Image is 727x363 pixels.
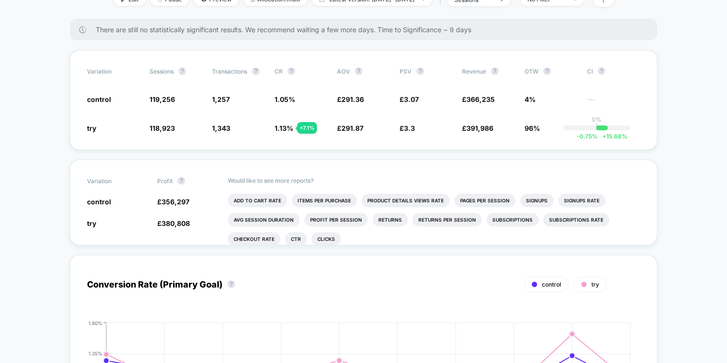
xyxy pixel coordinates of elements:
span: 356,297 [162,198,189,206]
span: CR [275,68,283,75]
span: 391,986 [466,124,493,132]
span: Transactions [212,68,247,75]
span: 119,256 [150,95,175,103]
span: Variation [87,67,140,75]
button: ? [491,67,499,75]
span: Profit [157,177,173,185]
span: control [87,95,111,103]
span: £ [462,124,493,132]
span: Variation [87,177,140,185]
tspan: 1.35% [88,351,102,357]
button: ? [177,177,185,185]
button: ? [252,67,260,75]
li: Product Details Views Rate [362,194,450,207]
span: 1,343 [212,124,230,132]
li: Items Per Purchase [292,194,357,207]
button: ? [543,67,551,75]
span: £ [462,95,495,103]
span: PSV [400,68,412,75]
span: try [87,124,96,132]
button: ? [598,67,605,75]
p: Would like to see more reports? [228,177,640,184]
span: --- [587,97,640,104]
span: -0.75 % [577,133,598,140]
span: AOV [337,68,350,75]
span: Revenue [462,68,486,75]
button: ? [355,67,363,75]
li: Subscriptions [487,213,539,226]
span: try [87,219,96,227]
span: control [542,281,561,288]
span: 3.07 [404,95,419,103]
span: 1.13 % [275,124,293,132]
li: Clicks [312,232,341,246]
button: ? [288,67,295,75]
li: Pages Per Session [454,194,515,207]
button: ? [227,280,235,288]
li: Signups [520,194,553,207]
span: 380,808 [162,219,190,227]
li: Profit Per Session [304,213,368,226]
span: + [602,133,606,140]
span: £ [157,198,189,206]
span: 1.05 % [275,95,295,103]
tspan: 1.80% [88,320,102,326]
span: £ [157,219,190,227]
span: £ [400,124,415,132]
span: try [591,281,599,288]
span: 4% [525,95,536,103]
span: £ [337,95,364,103]
li: Checkout Rate [228,232,280,246]
span: 96% [525,124,540,132]
span: 15.66 % [598,133,627,140]
li: Signups Rate [558,194,605,207]
span: OTW [525,67,577,75]
span: CI [587,67,640,75]
div: + 7.1 % [297,122,317,134]
span: 366,235 [466,95,495,103]
span: 3.3 [404,124,415,132]
span: £ [400,95,419,103]
li: Returns [373,213,408,226]
span: £ [337,124,363,132]
span: 1,257 [212,95,230,103]
p: | [596,123,598,130]
button: ? [178,67,186,75]
li: Avg Session Duration [228,213,300,226]
span: Sessions [150,68,174,75]
span: 118,923 [150,124,175,132]
span: There are still no statistically significant results. We recommend waiting a few more days . Time... [96,25,638,34]
span: control [87,198,111,206]
span: 291.36 [341,95,364,103]
li: Returns Per Session [413,213,482,226]
span: 291.87 [341,124,363,132]
li: Add To Cart Rate [228,194,287,207]
li: Subscriptions Rate [543,213,609,226]
li: Ctr [285,232,307,246]
p: 0% [592,116,602,123]
button: ? [416,67,424,75]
